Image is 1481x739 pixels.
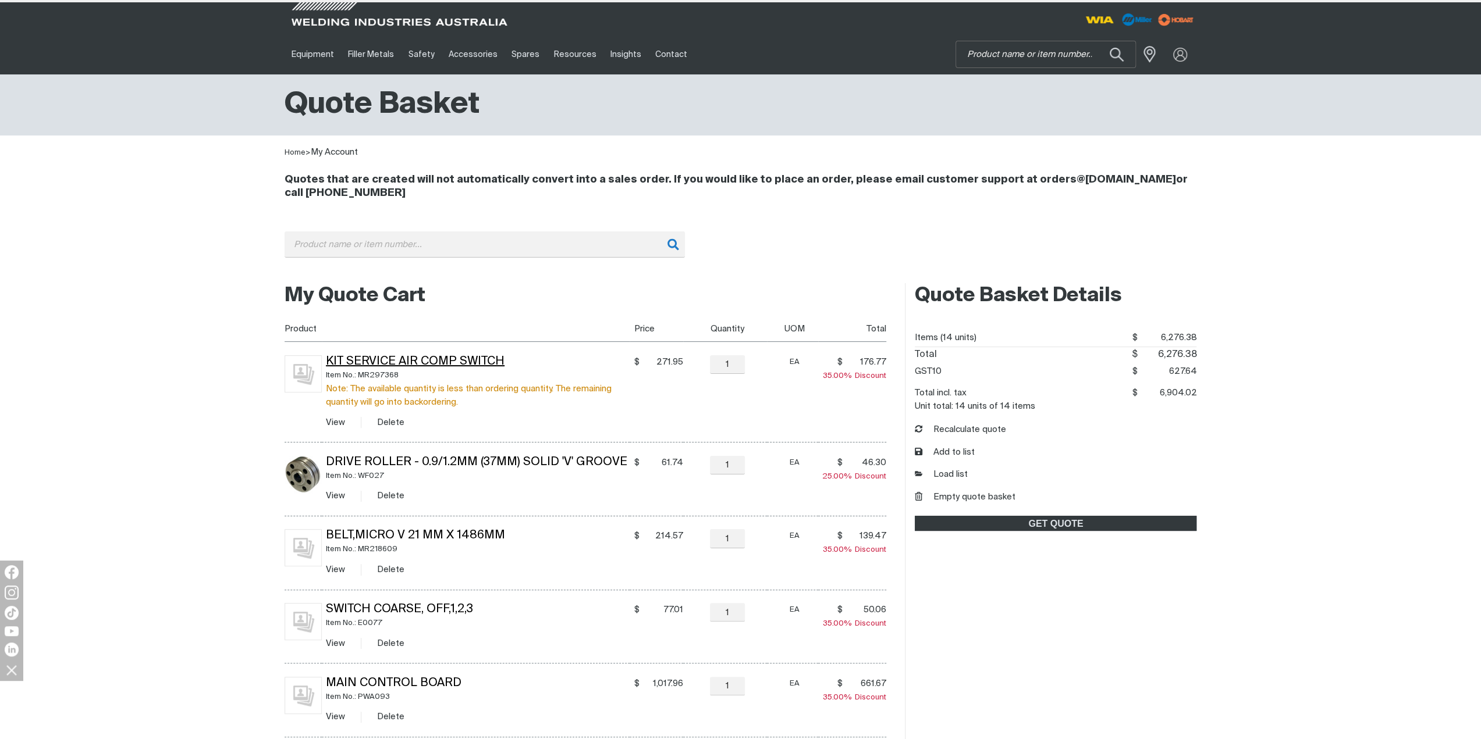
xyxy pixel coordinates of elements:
[326,356,505,367] a: Kit Service Air Comp Switch
[837,604,842,616] span: $
[915,402,1035,410] dt: Unit total: 14 units of 14 items
[1138,329,1197,347] span: 6,276.38
[326,690,630,704] div: Item No.: PWA093
[285,529,322,566] img: No image for this product
[1097,41,1137,68] button: Search products
[5,565,19,579] img: Facebook
[634,678,639,690] span: $
[285,603,322,640] img: No image for this product
[546,34,603,74] a: Resources
[642,678,683,690] span: 1,017.96
[634,530,639,542] span: $
[1138,347,1197,363] span: 6,276.38
[377,710,404,723] button: Delete Main Control Board
[818,316,887,342] th: Total
[772,355,818,369] div: EA
[648,34,694,74] a: Contact
[326,712,345,721] a: View Main Control Board
[285,456,321,493] img: Drive Roller - 0.9/1.2mm (37mm) Solid 'V' Groove
[5,586,19,599] img: Instagram
[603,34,648,74] a: Insights
[285,677,322,714] img: No image for this product
[634,356,639,368] span: $
[915,516,1196,531] a: GET QUOTE
[285,316,630,342] th: Product
[377,563,404,576] button: Delete Belt,Micro V 21 mm X 1486mm
[326,469,630,483] div: Item No.: WF027
[326,639,345,648] a: View Switch Coarse, Off,1,2,3
[1132,350,1138,359] span: $
[823,620,886,627] span: Discount
[326,616,630,630] div: Item No.: E0077
[772,529,818,542] div: EA
[823,620,855,627] span: 35.00%
[1077,174,1176,185] a: @[DOMAIN_NAME]
[846,604,886,616] span: 50.06
[642,356,683,368] span: 271.95
[956,41,1135,67] input: Product name or item number...
[326,604,473,615] a: Switch Coarse, Off,1,2,3
[837,356,842,368] span: $
[634,604,639,616] span: $
[285,231,685,258] input: Product name or item number...
[837,530,842,542] span: $
[822,473,855,480] span: 25.00%
[634,457,639,469] span: $
[1138,363,1197,380] span: 627.64
[285,34,341,74] a: Equipment
[285,86,480,124] h1: Quote Basket
[915,384,967,402] dt: Total incl. tax
[5,606,19,620] img: TikTok
[642,457,683,469] span: 61.74
[326,456,627,468] a: Drive Roller - 0.9/1.2mm (37mm) Solid 'V' Groove
[837,678,842,690] span: $
[285,231,1197,275] div: Product or group for quick order
[442,34,505,74] a: Accessories
[401,34,441,74] a: Safety
[326,677,461,689] a: Main Control Board
[326,565,345,574] a: View Belt,Micro V 21 mm X 1486mm
[1138,384,1197,402] span: 6,904.02
[311,148,358,156] a: My Account
[630,316,683,342] th: Price
[846,457,886,469] span: 46.30
[916,516,1195,531] span: GET QUOTE
[915,491,1015,504] button: Empty quote basket
[285,355,322,392] img: No image for this product
[326,542,630,556] div: Item No.: MR218609
[846,678,886,690] span: 661.67
[505,34,546,74] a: Spares
[326,491,345,500] a: View Drive Roller - 0.9/1.2mm (37mm) Solid 'V' Groove
[915,468,968,481] a: Load list
[772,456,818,469] div: EA
[823,372,886,380] span: Discount
[915,446,975,459] button: Add to list
[377,637,404,650] button: Delete Switch Coarse, Off,1,2,3
[823,546,855,554] span: 35.00%
[915,347,937,363] dt: Total
[326,530,505,541] a: Belt,Micro V 21 mm X 1486mm
[823,694,855,701] span: 35.00%
[1155,11,1197,28] img: miller
[306,149,311,156] span: >
[683,316,767,342] th: Quantity
[915,329,976,347] dt: Items (14 units)
[1132,367,1138,376] span: $
[326,369,630,382] div: Item No.: MR297368
[285,173,1197,200] h4: Quotes that are created will not automatically convert into a sales order. If you would like to p...
[326,382,630,409] div: Note: The available quantity is less than ordering quantity. The remaining quantity will go into ...
[285,149,306,156] a: Home
[837,457,842,469] span: $
[5,626,19,636] img: YouTube
[1132,388,1138,397] span: $
[377,489,404,502] button: Delete Drive Roller - 0.9/1.2mm (37mm) Solid 'V' Groove
[822,473,886,480] span: Discount
[377,416,404,429] button: Delete Kit Service Air Comp Switch
[823,372,855,380] span: 35.00%
[642,530,683,542] span: 214.57
[326,418,345,427] a: View Kit Service Air Comp Switch
[823,694,886,701] span: Discount
[341,34,401,74] a: Filler Metals
[767,316,818,342] th: UOM
[915,283,1196,309] h2: Quote Basket Details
